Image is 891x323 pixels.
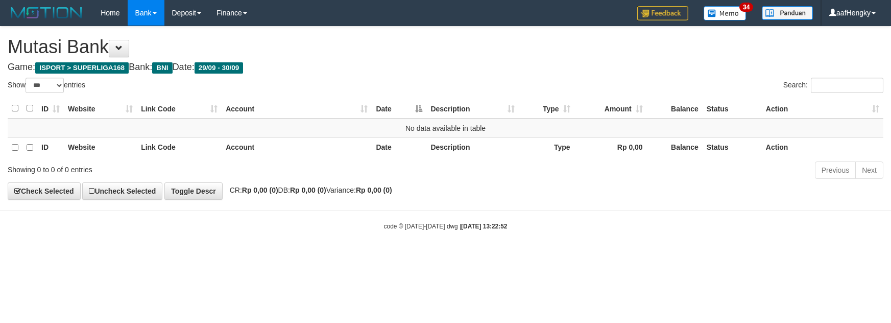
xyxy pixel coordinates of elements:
[64,99,137,119] th: Website: activate to sort column ascending
[8,5,85,20] img: MOTION_logo.png
[647,99,703,119] th: Balance
[137,137,222,157] th: Link Code
[37,99,64,119] th: ID: activate to sort column ascending
[225,186,392,194] span: CR: DB: Variance:
[519,137,574,157] th: Type
[35,62,129,74] span: ISPORT > SUPERLIGA168
[222,99,372,119] th: Account: activate to sort column ascending
[762,137,883,157] th: Action
[703,137,762,157] th: Status
[222,137,372,157] th: Account
[37,137,64,157] th: ID
[426,137,518,157] th: Description
[811,78,883,93] input: Search:
[372,137,426,157] th: Date
[461,223,507,230] strong: [DATE] 13:22:52
[783,78,883,93] label: Search:
[815,161,856,179] a: Previous
[384,223,508,230] small: code © [DATE]-[DATE] dwg |
[739,3,753,12] span: 34
[647,137,703,157] th: Balance
[8,62,883,73] h4: Game: Bank: Date:
[290,186,326,194] strong: Rp 0,00 (0)
[8,78,85,93] label: Show entries
[855,161,883,179] a: Next
[242,186,278,194] strong: Rp 0,00 (0)
[762,99,883,119] th: Action: activate to sort column ascending
[26,78,64,93] select: Showentries
[82,182,162,200] a: Uncheck Selected
[637,6,688,20] img: Feedback.jpg
[137,99,222,119] th: Link Code: activate to sort column ascending
[372,99,426,119] th: Date: activate to sort column descending
[703,99,762,119] th: Status
[152,62,172,74] span: BNI
[704,6,746,20] img: Button%20Memo.svg
[356,186,392,194] strong: Rp 0,00 (0)
[574,137,647,157] th: Rp 0,00
[164,182,223,200] a: Toggle Descr
[762,6,813,20] img: panduan.png
[8,37,883,57] h1: Mutasi Bank
[64,137,137,157] th: Website
[519,99,574,119] th: Type: activate to sort column ascending
[195,62,244,74] span: 29/09 - 30/09
[8,119,883,138] td: No data available in table
[8,182,81,200] a: Check Selected
[426,99,518,119] th: Description: activate to sort column ascending
[8,160,364,175] div: Showing 0 to 0 of 0 entries
[574,99,647,119] th: Amount: activate to sort column ascending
